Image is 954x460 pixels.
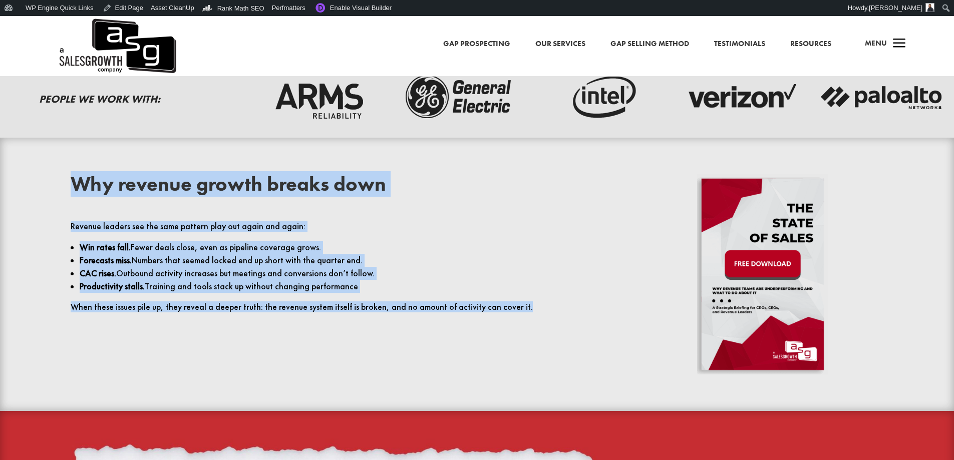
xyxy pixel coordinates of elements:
a: Our Services [535,38,585,51]
div: v 4.0.25 [28,16,49,24]
img: tab_keywords_by_traffic_grey.svg [100,63,108,71]
strong: CAC rises. [80,268,116,279]
img: ASG Co. Logo [58,16,176,76]
a: Gap Prospecting [443,38,510,51]
p: When these issues pile up, they reveal a deeper truth: the revenue system itself is broken, and n... [71,302,597,312]
a: Testimonials [714,38,765,51]
img: palato-networks-logo-dark [819,72,944,122]
span: a [889,34,909,54]
span: Menu [865,38,887,48]
a: Gap Selling Method [610,38,689,51]
li: Numbers that seemed locked end up short with the quarter end. [80,254,597,267]
h2: Why revenue growth breaks down [71,174,597,199]
img: arms-reliability-logo-dark [256,72,382,122]
li: Fewer deals close, even as pipeline coverage grows. [80,241,597,254]
li: Training and tools stack up without changing performance [80,280,597,293]
img: ge-logo-dark [397,72,522,122]
span: [PERSON_NAME] [869,4,922,12]
img: verizon-logo-dark [679,72,804,122]
img: logo_orange.svg [16,16,24,24]
img: tab_domain_overview_orange.svg [27,63,35,71]
li: Outbound activity increases but meetings and conversions don’t follow. [80,267,597,280]
img: intel-logo-dark [538,72,663,122]
img: website_grey.svg [16,26,24,34]
strong: Productivity stalls. [80,281,145,292]
div: Domain Overview [38,64,90,71]
p: Revenue leaders see the same pattern play out again and again: [71,221,597,241]
img: State of Sales CTA Shadow1 [697,174,829,374]
a: Resources [790,38,831,51]
div: Keywords by Traffic [111,64,169,71]
strong: Forecasts miss. [80,255,132,266]
div: Domain: [DOMAIN_NAME] [26,26,110,34]
span: Rank Math SEO [217,5,264,12]
strong: Win rates fall. [80,242,131,253]
a: A Sales Growth Company Logo [58,16,176,76]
